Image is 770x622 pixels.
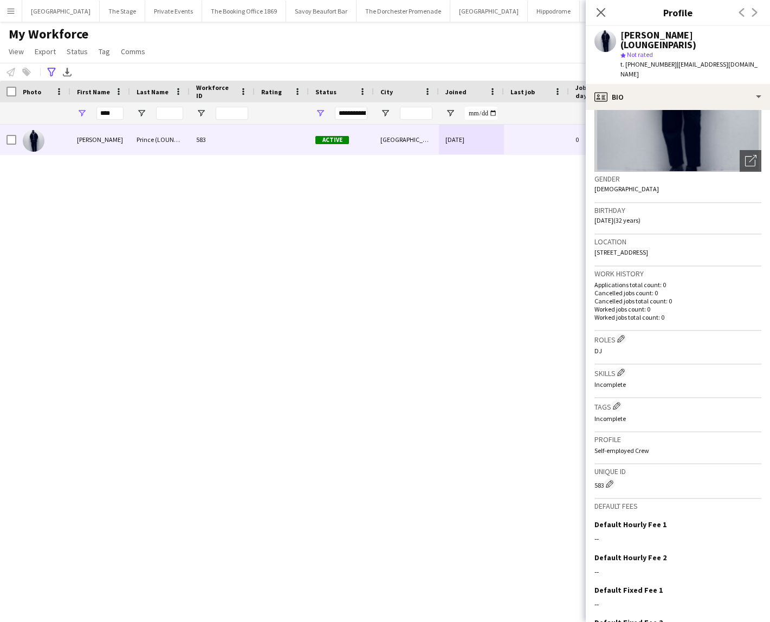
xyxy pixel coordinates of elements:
[45,66,58,79] app-action-btn: Advanced filters
[594,281,761,289] p: Applications total count: 0
[594,313,761,321] p: Worked jobs total count: 0
[70,125,130,154] div: [PERSON_NAME]
[594,347,602,355] span: DJ
[22,1,100,22] button: [GEOGRAPHIC_DATA]
[315,88,337,96] span: Status
[196,108,206,118] button: Open Filter Menu
[594,297,761,305] p: Cancelled jobs total count: 0
[740,150,761,172] div: Open photos pop-in
[99,47,110,56] span: Tag
[77,108,87,118] button: Open Filter Menu
[586,84,770,110] div: Bio
[620,60,758,78] span: | [EMAIL_ADDRESS][DOMAIN_NAME]
[380,108,390,118] button: Open Filter Menu
[96,107,124,120] input: First Name Filter Input
[450,1,528,22] button: [GEOGRAPHIC_DATA]
[594,248,648,256] span: [STREET_ADDRESS]
[439,125,504,154] div: [DATE]
[594,380,761,388] p: Incomplete
[137,88,169,96] span: Last Name
[445,88,467,96] span: Joined
[315,108,325,118] button: Open Filter Menu
[620,60,677,68] span: t. [PHONE_NUMBER]
[586,5,770,20] h3: Profile
[594,216,640,224] span: [DATE] (32 years)
[594,567,761,576] div: --
[137,108,146,118] button: Open Filter Menu
[594,446,761,455] p: Self-employed Crew
[94,44,114,59] a: Tag
[594,478,761,489] div: 583
[216,107,248,120] input: Workforce ID Filter Input
[465,107,497,120] input: Joined Filter Input
[62,44,92,59] a: Status
[594,553,667,562] h3: Default Hourly Fee 2
[594,333,761,345] h3: Roles
[594,466,761,476] h3: Unique ID
[23,130,44,152] img: Jay Prince (LOUNGEINPARIS)
[594,237,761,247] h3: Location
[510,88,535,96] span: Last job
[30,44,60,59] a: Export
[594,599,761,609] div: --
[575,83,620,100] span: Jobs (last 90 days)
[4,44,28,59] a: View
[23,88,41,96] span: Photo
[594,205,761,215] h3: Birthday
[67,47,88,56] span: Status
[627,50,653,59] span: Not rated
[145,1,202,22] button: Private Events
[77,88,110,96] span: First Name
[9,26,88,42] span: My Workforce
[190,125,255,154] div: 583
[35,47,56,56] span: Export
[9,47,24,56] span: View
[594,585,663,595] h3: Default Fixed Fee 1
[594,174,761,184] h3: Gender
[100,1,145,22] button: The Stage
[202,1,286,22] button: The Booking Office 1869
[594,435,761,444] h3: Profile
[594,269,761,278] h3: Work history
[196,83,235,100] span: Workforce ID
[121,47,145,56] span: Comms
[620,30,761,50] div: [PERSON_NAME] (LOUNGEINPARIS)
[156,107,183,120] input: Last Name Filter Input
[315,136,349,144] span: Active
[594,305,761,313] p: Worked jobs count: 0
[130,125,190,154] div: Prince (LOUNGEINPARIS)
[400,107,432,120] input: City Filter Input
[380,88,393,96] span: City
[594,185,659,193] span: [DEMOGRAPHIC_DATA]
[594,520,667,529] h3: Default Hourly Fee 1
[528,1,580,22] button: Hippodrome
[594,534,761,543] div: --
[580,1,642,22] button: Alba Restaurant
[594,501,761,511] h3: Default fees
[445,108,455,118] button: Open Filter Menu
[261,88,282,96] span: Rating
[594,414,761,423] p: Incomplete
[357,1,450,22] button: The Dorchester Promenade
[374,125,439,154] div: [GEOGRAPHIC_DATA]
[117,44,150,59] a: Comms
[594,367,761,378] h3: Skills
[594,289,761,297] p: Cancelled jobs count: 0
[61,66,74,79] app-action-btn: Export XLSX
[594,400,761,412] h3: Tags
[286,1,357,22] button: Savoy Beaufort Bar
[569,125,639,154] div: 0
